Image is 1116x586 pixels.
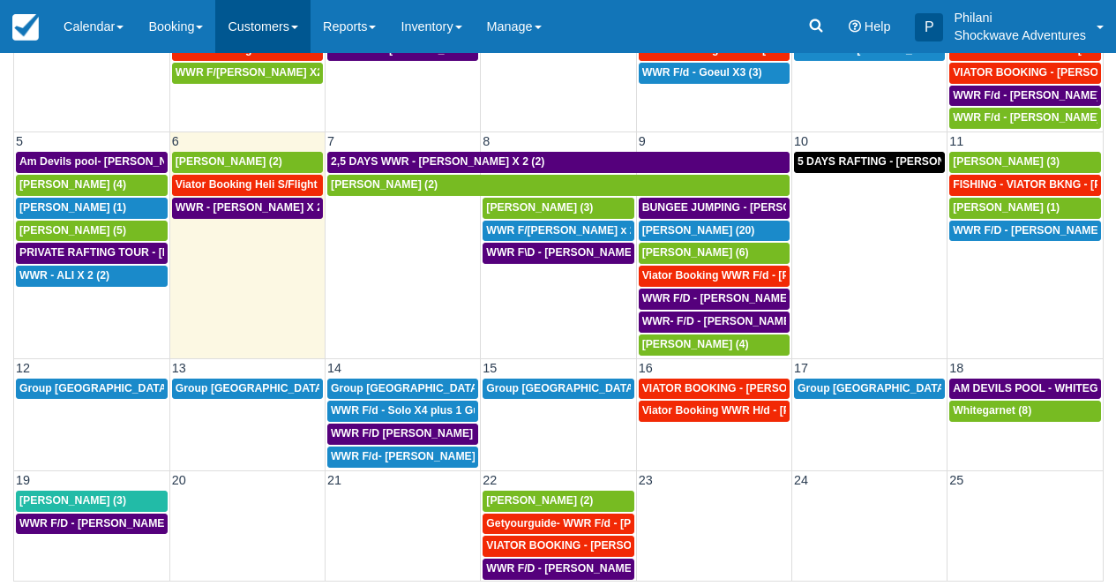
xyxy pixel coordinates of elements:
a: WWR F/D - [PERSON_NAME] X 2 (2) [483,559,633,580]
a: Group [GEOGRAPHIC_DATA] (18) [172,379,323,400]
span: Group [GEOGRAPHIC_DATA] (18) [798,382,970,394]
span: Getyourguide- WWR F/d - [PERSON_NAME] 2 (2) [486,517,736,530]
span: 16 [637,361,655,375]
span: WWR F/D - [PERSON_NAME] X 1 (1) [331,43,515,56]
a: Getyourguide- WWR F/d - [PERSON_NAME] 2 (2) [483,514,633,535]
a: WWR- F/D - [PERSON_NAME] 2 (2) [639,312,790,333]
a: [PERSON_NAME] (2) [483,491,633,512]
span: VIATOR BOOKING - [PERSON_NAME] X2 (2) [486,539,713,552]
span: 11 [947,134,965,148]
i: Help [849,20,861,33]
span: 5 DAYS RAFTING - [PERSON_NAME] X 2 (4) [798,155,1022,168]
span: Viator Booking WWR H/d - [PERSON_NAME] X 4 (4) [642,404,906,417]
span: 14 [326,361,343,375]
a: WWR F/d- [PERSON_NAME] Group X 30 (30) [327,447,478,468]
a: [PERSON_NAME] (3) [16,491,168,512]
span: Group [GEOGRAPHIC_DATA] (54) [486,382,659,394]
span: Help [865,19,891,34]
span: [PERSON_NAME] (3) [953,155,1060,168]
a: VIATOR BOOKING - [PERSON_NAME] X 4 (4) [639,379,790,400]
span: 17 [792,361,810,375]
a: 2,5 DAYS WWR - [PERSON_NAME] X 2 (2) [327,152,790,173]
span: VIATOR BOOKING - [PERSON_NAME] X 4 (4) [642,382,873,394]
a: WWR F/d - [PERSON_NAME] (1) [949,108,1101,129]
img: checkfront-main-nav-mini-logo.png [12,14,39,41]
span: [PERSON_NAME] (3) [486,201,593,214]
span: 23 [637,473,655,487]
a: Viator Booking Heli S/Flight - [PERSON_NAME] X 1 (1) [172,175,323,196]
span: [PERSON_NAME] (1) [19,201,126,214]
span: [PERSON_NAME] (2) [331,178,438,191]
a: [PERSON_NAME] (1) [949,198,1101,219]
a: Group [GEOGRAPHIC_DATA] (36) [327,379,478,400]
span: [PERSON_NAME] (20) [642,224,755,237]
a: WWR F/D [PERSON_NAME] [PERSON_NAME] GROVVE X2 (1) [327,424,478,445]
a: Viator Booking WWR F/d - [PERSON_NAME] [PERSON_NAME] X2 (2) [639,266,790,287]
a: [PERSON_NAME] (6) [639,243,790,264]
a: WWR F/[PERSON_NAME] x 2 (2) [483,221,633,242]
span: Viator Booking WWR F/d - Duty [PERSON_NAME] 2 (2) [176,43,455,56]
a: [PERSON_NAME] (4) [639,334,790,356]
a: [PERSON_NAME] (2) [172,152,323,173]
a: 5 DAYS RAFTING - [PERSON_NAME] X 2 (4) [794,152,945,173]
span: WWR F/[PERSON_NAME] x 2 (2) [486,224,652,237]
a: Viator Booking WWR H/d - [PERSON_NAME] X 4 (4) [639,401,790,422]
a: [PERSON_NAME] (3) [483,198,633,219]
a: WWR F/[PERSON_NAME] X2 (2) [172,63,323,84]
span: 25 [947,473,965,487]
a: WWR F/D - [PERSON_NAME] X1 (1) [949,221,1101,242]
span: 6 [170,134,181,148]
span: WWR F\D - [PERSON_NAME] X 3 (3) [486,246,670,259]
a: [PERSON_NAME] (5) [16,221,168,242]
span: WWR- F/D - [PERSON_NAME] 2 (2) [642,315,820,327]
span: WWR - ALI X 2 (2) [19,269,109,282]
span: 10 [792,134,810,148]
a: AM DEVILS POOL - WHITEGARNET X4 (4) [949,379,1101,400]
span: 19 [14,473,32,487]
span: 24 [792,473,810,487]
a: WWR F/D - [PERSON_NAME] X 3 (3) [16,514,168,535]
a: Group [GEOGRAPHIC_DATA] (18) [16,379,168,400]
span: [PERSON_NAME] (4) [19,178,126,191]
a: [PERSON_NAME] (2) [327,175,790,196]
span: BUNGEE JUMPING - [PERSON_NAME] 2 (2) [642,201,866,214]
span: 12 [14,361,32,375]
span: 20 [170,473,188,487]
span: [PERSON_NAME] (1) [953,201,1060,214]
a: [PERSON_NAME] (1) [16,198,168,219]
span: 13 [170,361,188,375]
span: WWR F/D - [PERSON_NAME] X 3 (3) [19,517,204,530]
a: FISHING - VIATOR BKNG - [PERSON_NAME] 2 (2) [949,175,1101,196]
span: 18 [947,361,965,375]
a: WWR - [PERSON_NAME] X 2 (2) [172,198,323,219]
a: Group [GEOGRAPHIC_DATA] (54) [483,379,633,400]
span: [PERSON_NAME] (5) [19,224,126,237]
span: Group [GEOGRAPHIC_DATA] (18) [176,382,348,394]
span: WWR H/D - [PERSON_NAME] 5 (5) [798,43,972,56]
a: Am Devils pool- [PERSON_NAME] X 2 (2) [16,152,168,173]
a: WWR F/d - Solo X4 plus 1 Guide (4) [327,401,478,422]
a: PRIVATE RAFTING TOUR - [PERSON_NAME] X 5 (5) [16,243,168,264]
span: Am Devils pool- [PERSON_NAME] X 2 (2) [19,155,230,168]
a: [PERSON_NAME] (20) [639,221,790,242]
p: Shockwave Adventures [954,26,1086,44]
a: [PERSON_NAME] (4) [16,175,168,196]
span: Group [GEOGRAPHIC_DATA] (36) [331,382,504,394]
a: WWR - ALI X 2 (2) [16,266,168,287]
a: WWR F/d - Goeul X3 (3) [639,63,790,84]
a: [PERSON_NAME] (3) [949,152,1101,173]
span: WWR F/d - Solo X4 plus 1 Guide (4) [331,404,512,417]
span: 21 [326,473,343,487]
a: BUNGEE JUMPING - [PERSON_NAME] 2 (2) [639,198,790,219]
a: VIATOR BOOKING - [PERSON_NAME] X2 (2) [483,536,633,557]
span: WWR F/D [PERSON_NAME] [PERSON_NAME] GROVVE X2 (1) [331,427,648,439]
span: Group [GEOGRAPHIC_DATA] (18) [19,382,192,394]
a: Whitegarnet (8) [949,401,1101,422]
span: 7 [326,134,336,148]
a: WWR F/d - [PERSON_NAME] X 2 (2) [949,86,1101,107]
span: 15 [481,361,498,375]
span: [PERSON_NAME] (2) [176,155,282,168]
p: Philani [954,9,1086,26]
a: WWR F\D - [PERSON_NAME] X 3 (3) [483,243,633,264]
span: 8 [481,134,491,148]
